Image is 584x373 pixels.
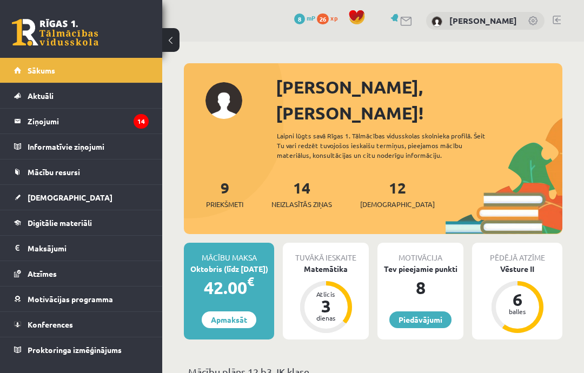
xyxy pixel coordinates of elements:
span: Konferences [28,319,73,329]
a: Piedāvājumi [389,311,452,328]
div: Tev pieejamie punkti [377,263,463,275]
a: Rīgas 1. Tālmācības vidusskola [12,19,98,46]
div: Tuvākā ieskaite [283,243,369,263]
span: Neizlasītās ziņas [271,199,332,210]
div: Vēsture II [472,263,562,275]
div: Laipni lūgts savā Rīgas 1. Tālmācības vidusskolas skolnieka profilā. Šeit Tu vari redzēt tuvojošo... [277,131,504,160]
div: [PERSON_NAME], [PERSON_NAME]! [276,74,562,126]
a: Proktoringa izmēģinājums [14,337,149,362]
a: Matemātika Atlicis 3 dienas [283,263,369,335]
a: [DEMOGRAPHIC_DATA] [14,185,149,210]
div: Atlicis [310,291,342,297]
a: Apmaksāt [202,311,256,328]
a: 12[DEMOGRAPHIC_DATA] [360,178,435,210]
span: Aktuāli [28,91,54,101]
a: Motivācijas programma [14,287,149,311]
div: 8 [377,275,463,301]
a: Informatīvie ziņojumi [14,134,149,159]
div: 3 [310,297,342,315]
a: Aktuāli [14,83,149,108]
span: xp [330,14,337,22]
legend: Informatīvie ziņojumi [28,134,149,159]
span: Atzīmes [28,269,57,278]
a: Mācību resursi [14,159,149,184]
span: € [247,274,254,289]
div: Oktobris (līdz [DATE]) [184,263,274,275]
span: [DEMOGRAPHIC_DATA] [360,199,435,210]
a: [PERSON_NAME] [449,15,517,26]
a: Vēsture II 6 balles [472,263,562,335]
a: Konferences [14,312,149,337]
span: Mācību resursi [28,167,80,177]
span: Proktoringa izmēģinājums [28,345,122,355]
div: dienas [310,315,342,321]
span: Sākums [28,65,55,75]
div: Mācību maksa [184,243,274,263]
legend: Maksājumi [28,236,149,261]
span: 26 [317,14,329,24]
a: 26 xp [317,14,343,22]
a: 8 mP [294,14,315,22]
span: mP [307,14,315,22]
div: Motivācija [377,243,463,263]
span: Digitālie materiāli [28,218,92,228]
span: [DEMOGRAPHIC_DATA] [28,192,112,202]
legend: Ziņojumi [28,109,149,134]
img: Eva Rozīte [432,16,442,27]
i: 14 [134,114,149,129]
div: Matemātika [283,263,369,275]
a: 9Priekšmeti [206,178,243,210]
div: 42.00 [184,275,274,301]
a: 14Neizlasītās ziņas [271,178,332,210]
span: Priekšmeti [206,199,243,210]
span: 8 [294,14,305,24]
span: Motivācijas programma [28,294,113,304]
a: Atzīmes [14,261,149,286]
a: Maksājumi [14,236,149,261]
a: Digitālie materiāli [14,210,149,235]
div: 6 [501,291,534,308]
a: Sākums [14,58,149,83]
a: Ziņojumi14 [14,109,149,134]
div: Pēdējā atzīme [472,243,562,263]
div: balles [501,308,534,315]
